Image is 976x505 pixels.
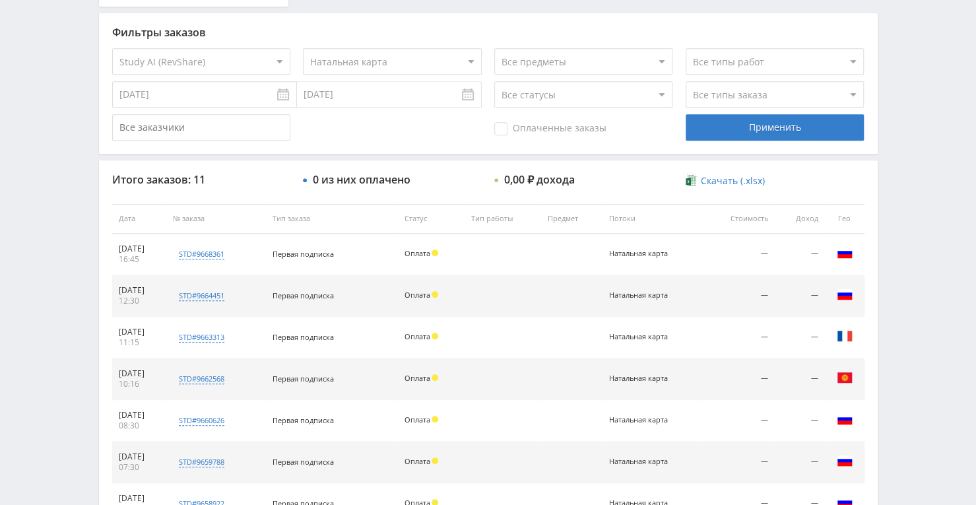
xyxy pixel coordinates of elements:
[112,174,290,185] div: Итого заказов: 11
[703,275,775,317] td: —
[432,333,438,339] span: Холд
[179,415,224,426] div: std#9660626
[837,370,853,386] img: kgz.png
[701,176,765,186] span: Скачать (.xlsx)
[465,204,541,234] th: Тип работы
[602,204,703,234] th: Потоки
[119,254,160,265] div: 16:45
[775,317,825,358] td: —
[112,26,864,38] div: Фильтры заказов
[825,204,864,234] th: Гео
[504,174,575,185] div: 0,00 ₽ дохода
[119,462,160,473] div: 07:30
[404,456,430,466] span: Оплата
[119,410,160,421] div: [DATE]
[179,457,224,467] div: std#9659788
[119,452,160,462] div: [DATE]
[179,332,224,343] div: std#9663313
[272,332,333,342] span: Первая подписка
[119,327,160,337] div: [DATE]
[775,400,825,442] td: —
[166,204,265,234] th: № заказа
[119,244,160,254] div: [DATE]
[775,358,825,400] td: —
[609,250,668,258] div: Натальная карта
[609,457,668,466] div: Натальная карта
[119,493,160,504] div: [DATE]
[775,204,825,234] th: Доход
[609,374,668,383] div: Натальная карта
[432,457,438,464] span: Холд
[404,373,430,383] span: Оплата
[775,234,825,275] td: —
[119,368,160,379] div: [DATE]
[775,275,825,317] td: —
[775,442,825,483] td: —
[119,285,160,296] div: [DATE]
[541,204,602,234] th: Предмет
[432,416,438,422] span: Холд
[686,174,697,187] img: xlsx
[494,122,606,135] span: Оплаченные заказы
[404,331,430,341] span: Оплата
[404,290,430,300] span: Оплата
[265,204,397,234] th: Тип заказа
[119,379,160,389] div: 10:16
[404,248,430,258] span: Оплата
[119,421,160,431] div: 08:30
[112,204,167,234] th: Дата
[179,374,224,384] div: std#9662568
[112,114,290,141] input: Все заказчики
[397,204,464,234] th: Статус
[609,416,668,424] div: Натальная карта
[179,249,224,259] div: std#9668361
[272,249,333,259] span: Первая подписка
[609,333,668,341] div: Натальная карта
[313,174,410,185] div: 0 из них оплачено
[119,337,160,348] div: 11:15
[686,174,765,187] a: Скачать (.xlsx)
[686,114,864,141] div: Применить
[179,290,224,301] div: std#9664451
[703,234,775,275] td: —
[404,415,430,424] span: Оплата
[703,204,775,234] th: Стоимость
[703,400,775,442] td: —
[272,290,333,300] span: Первая подписка
[837,453,853,469] img: rus.png
[432,291,438,298] span: Холд
[703,442,775,483] td: —
[272,457,333,467] span: Первая подписка
[837,411,853,427] img: rus.png
[272,415,333,425] span: Первая подписка
[837,245,853,261] img: rus.png
[432,250,438,256] span: Холд
[119,296,160,306] div: 12:30
[432,374,438,381] span: Холд
[837,328,853,344] img: fra.png
[609,291,668,300] div: Натальная карта
[703,317,775,358] td: —
[837,286,853,302] img: rus.png
[703,358,775,400] td: —
[272,374,333,384] span: Первая подписка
